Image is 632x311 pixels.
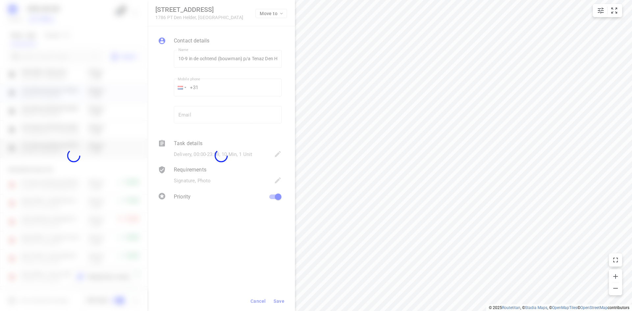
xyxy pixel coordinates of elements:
[580,305,608,310] a: OpenStreetMap
[489,305,629,310] li: © 2025 , © , © © contributors
[502,305,520,310] a: Routetitan
[594,4,607,17] button: Map settings
[552,305,577,310] a: OpenMapTiles
[593,4,622,17] div: small contained button group
[525,305,547,310] a: Stadia Maps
